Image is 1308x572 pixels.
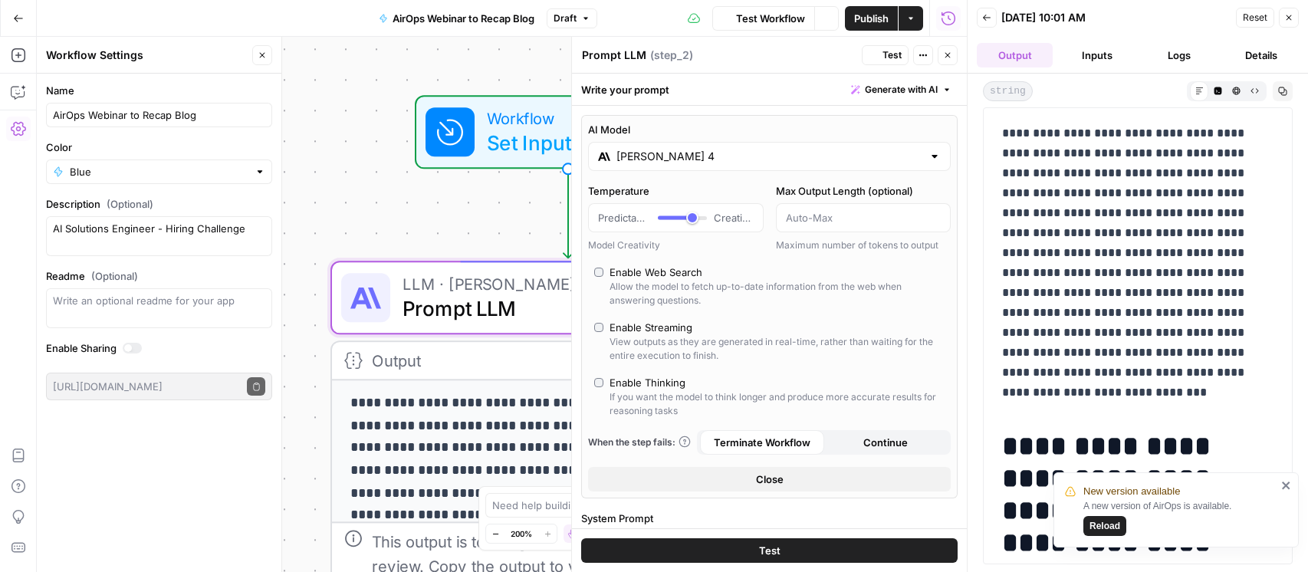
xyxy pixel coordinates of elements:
a: When the step fails: [588,436,691,449]
div: Output [372,348,721,373]
div: If you want the model to think longer and produce more accurate results for reasoning tasks [610,390,945,418]
span: Workflow [487,106,639,130]
label: AI Model [588,122,951,137]
label: System Prompt [581,511,958,526]
span: string [983,81,1033,101]
button: Reload [1083,516,1126,536]
span: Terminate Workflow [714,435,810,450]
div: Model Creativity [588,238,764,252]
button: close [1281,479,1292,491]
button: Reset [1236,8,1274,28]
button: Details [1223,43,1299,67]
span: Set Inputs [487,127,639,158]
label: Description [46,196,272,212]
span: Creative [714,210,754,225]
span: Reset [1243,11,1267,25]
button: Logs [1141,43,1217,67]
button: Test [581,538,958,563]
span: Reload [1089,519,1120,533]
span: Test Workflow [736,11,805,26]
span: (Optional) [107,196,153,212]
button: AirOps Webinar to Recap Blog [370,6,544,31]
div: Enable Streaming [610,320,692,335]
button: Output [977,43,1053,67]
input: Untitled [53,107,265,123]
span: ( step_2 ) [650,48,693,63]
span: Test [882,48,902,62]
button: Generate with AI [845,80,958,100]
g: Edge from start to step_2 [564,169,573,258]
span: (Optional) [91,268,138,284]
textarea: Prompt LLM [582,48,646,63]
div: Workflow Settings [46,48,248,63]
span: Publish [854,11,889,26]
textarea: AI Solutions Engineer - Hiring Challenge [53,221,265,251]
div: Allow the model to fetch up-to-date information from the web when answering questions. [610,280,945,307]
span: Prompt LLM [403,293,721,324]
div: Write your prompt [572,74,967,105]
label: Temperature [588,183,764,199]
div: A new version of AirOps is available. [1083,499,1277,536]
button: Draft [547,8,597,28]
span: Draft [554,12,577,25]
button: Test [862,45,909,65]
div: Enable Web Search [610,265,702,280]
label: Color [46,140,272,155]
label: Max Output Length (optional) [776,183,951,199]
span: New version available [1083,484,1180,499]
button: Inputs [1059,43,1135,67]
label: Readme [46,268,272,284]
div: Maximum number of tokens to output [776,238,951,252]
span: AirOps Webinar to Recap Blog [393,11,534,26]
span: LLM · [PERSON_NAME] 4 [403,271,721,296]
input: Select a model [616,149,922,164]
span: Close [756,472,784,487]
input: Enable ThinkingIf you want the model to think longer and produce more accurate results for reason... [594,378,603,387]
label: Name [46,83,272,98]
div: View outputs as they are generated in real-time, rather than waiting for the entire execution to ... [610,335,945,363]
div: Enable Thinking [610,375,685,390]
button: Test Workflow [712,6,814,31]
input: Auto-Max [786,210,942,225]
button: Close [588,467,951,491]
input: Enable Web SearchAllow the model to fetch up-to-date information from the web when answering ques... [594,268,603,277]
div: WorkflowSet InputsInputs [330,95,806,169]
input: Enable StreamingView outputs as they are generated in real-time, rather than waiting for the enti... [594,323,603,332]
span: Generate with AI [865,83,938,97]
label: Enable Sharing [46,340,272,356]
button: Continue [824,430,948,455]
span: Test [759,543,781,558]
span: Predictable [598,210,651,225]
span: 200% [511,528,532,540]
button: Publish [845,6,898,31]
input: Blue [70,164,248,179]
span: Continue [863,435,908,450]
